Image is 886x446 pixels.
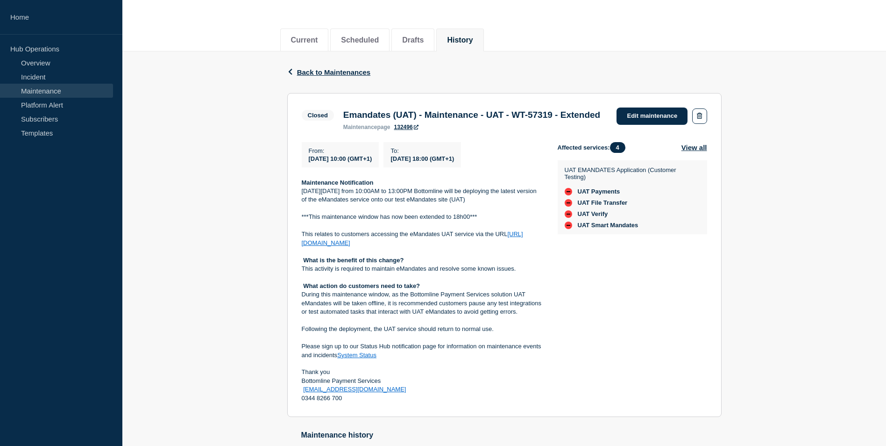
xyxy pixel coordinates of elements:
div: down [565,210,572,218]
strong: What action do customers need to take? [303,282,420,289]
p: From : [309,147,372,154]
span: 4 [610,142,625,153]
button: Scheduled [341,36,379,44]
a: Edit maintenance [617,108,688,125]
p: Bottomline Payment Services [302,377,543,385]
span: Back to Maintenances [297,68,371,76]
p: Thank you [302,368,543,376]
span: UAT Payments [578,188,620,195]
a: 132496 [394,124,418,130]
p: This activity is required to maintain eMandates and resolve some known issues. [302,265,543,273]
strong: What is the benefit of this change? [303,257,404,264]
p: ***This maintenance window has now been extended to 18h00*** [302,213,543,221]
span: [DATE] 10:00 (GMT+1) [309,155,372,162]
div: down [565,188,572,195]
span: maintenance [343,124,377,130]
p: page [343,124,390,130]
a: System Status [337,352,376,359]
span: Affected services: [558,142,630,153]
a: [EMAIL_ADDRESS][DOMAIN_NAME] [303,386,406,393]
button: History [447,36,473,44]
span: UAT File Transfer [578,199,628,207]
div: down [565,222,572,229]
h3: Emandates (UAT) - Maintenance - UAT - WT-57319 - Extended [343,110,600,120]
p: 0344 8266 700 [302,394,543,403]
p: This relates to customers accessing the eMandates UAT service via the URL [302,230,543,247]
a: [URL][DOMAIN_NAME] [302,230,523,246]
button: Drafts [402,36,424,44]
p: To : [390,147,454,154]
span: UAT Verify [578,210,608,218]
p: [DATE][DATE] from 10:00AM to 13:00PM Bottomline will be deploying the latest version of the eMand... [302,187,543,204]
span: Closed [302,110,334,121]
div: down [565,199,572,207]
span: [DATE] 18:00 (GMT+1) [390,155,454,162]
button: Back to Maintenances [287,68,371,76]
p: UAT EMANDATES Application (Customer Testing) [565,166,698,180]
button: Current [291,36,318,44]
strong: Maintenance Notification [302,179,374,186]
span: UAT Smart Mandates [578,222,638,229]
button: View all [681,142,707,153]
p: Following the deployment, the UAT service should return to normal use. [302,325,543,333]
p: During this maintenance window, as the Bottomline Payment Services solution UAT eMandates will be... [302,290,543,316]
h2: Maintenance history [301,431,722,439]
p: Please sign up to our Status Hub notification page for information on maintenance events and inci... [302,342,543,360]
